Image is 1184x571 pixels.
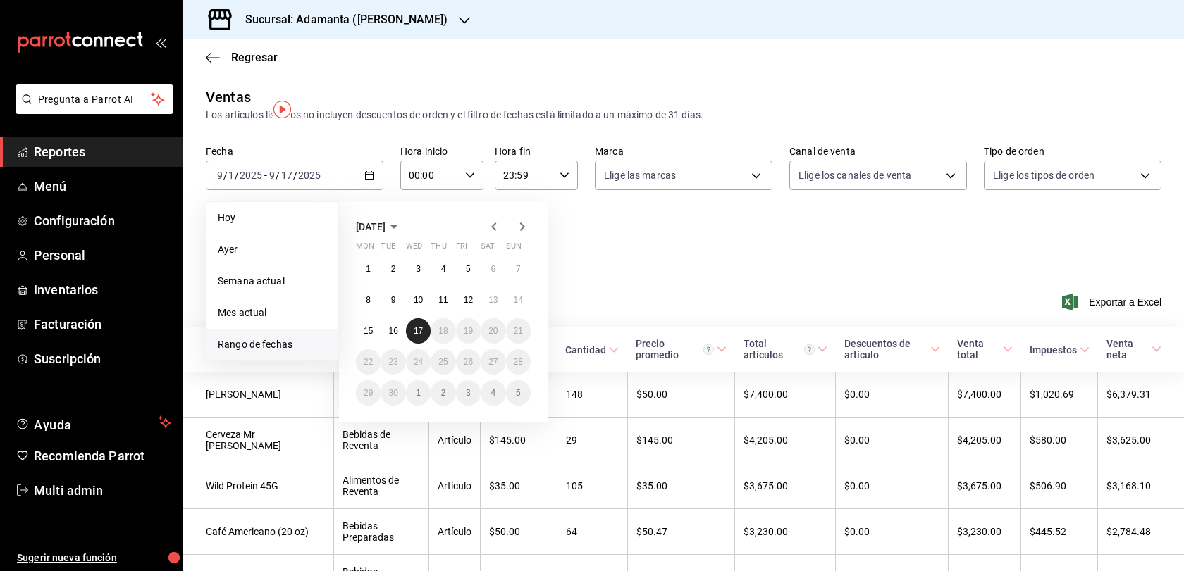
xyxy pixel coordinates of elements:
[406,318,431,344] button: September 17, 2025
[481,287,505,313] button: September 13, 2025
[34,177,171,196] span: Menú
[441,388,446,398] abbr: October 2, 2025
[636,338,727,360] span: Precio promedio
[416,264,421,274] abbr: September 3, 2025
[183,372,334,418] td: [PERSON_NAME]
[381,349,405,375] button: September 23, 2025
[1106,338,1161,360] span: Venta neta
[441,264,446,274] abbr: September 4, 2025
[480,463,557,509] td: $35.00
[836,463,949,509] td: $0.00
[364,326,373,336] abbr: September 15, 2025
[604,168,676,182] span: Elige las marcas
[466,264,471,274] abbr: September 5, 2025
[798,168,911,182] span: Elige los canales de venta
[34,315,171,334] span: Facturación
[366,264,371,274] abbr: September 1, 2025
[218,211,327,225] span: Hoy
[356,241,374,256] abbr: Monday
[1098,463,1184,509] td: $3,168.10
[957,338,1013,360] span: Venta total
[334,418,429,463] td: Bebidas de Reventa
[993,168,1094,182] span: Elige los tipos de orden
[480,509,557,555] td: $50.00
[735,463,836,509] td: $3,675.00
[391,295,396,305] abbr: September 9, 2025
[495,146,578,156] label: Hora fin
[481,241,495,256] abbr: Saturday
[514,326,523,336] abbr: September 21, 2025
[557,372,627,418] td: 148
[844,338,940,360] span: Descuentos de artículo
[516,388,521,398] abbr: October 5, 2025
[228,170,235,181] input: --
[269,170,276,181] input: --
[488,357,498,367] abbr: September 27, 2025
[34,246,171,265] span: Personal
[183,418,334,463] td: Cerveza Mr [PERSON_NAME]
[235,170,239,181] span: /
[17,551,171,565] span: Sugerir nueva función
[456,380,481,406] button: October 3, 2025
[456,318,481,344] button: September 19, 2025
[595,146,772,156] label: Marca
[34,211,171,230] span: Configuración
[949,372,1021,418] td: $7,400.00
[406,241,422,256] abbr: Wednesday
[416,388,421,398] abbr: October 1, 2025
[34,280,171,299] span: Inventarios
[506,380,531,406] button: October 5, 2025
[155,37,166,48] button: open_drawer_menu
[34,142,171,161] span: Reportes
[206,146,383,156] label: Fecha
[223,170,228,181] span: /
[356,218,402,235] button: [DATE]
[1098,418,1184,463] td: $3,625.00
[627,418,735,463] td: $145.00
[388,388,397,398] abbr: September 30, 2025
[514,357,523,367] abbr: September 28, 2025
[414,326,423,336] abbr: September 17, 2025
[481,380,505,406] button: October 4, 2025
[414,357,423,367] abbr: September 24, 2025
[364,357,373,367] abbr: September 22, 2025
[1065,294,1161,310] button: Exportar a Excel
[406,380,431,406] button: October 1, 2025
[481,256,505,282] button: September 6, 2025
[488,326,498,336] abbr: September 20, 2025
[356,380,381,406] button: September 29, 2025
[218,242,327,257] span: Ayer
[356,221,386,232] span: [DATE]
[218,274,327,289] span: Semana actual
[1021,509,1098,555] td: $445.52
[744,338,815,360] div: Total artículos
[381,318,405,344] button: September 16, 2025
[557,418,627,463] td: 29
[506,241,522,256] abbr: Sunday
[381,380,405,406] button: September 30, 2025
[16,84,173,114] button: Pregunta a Parrot AI
[735,372,836,418] td: $7,400.00
[481,349,505,375] button: September 27, 2025
[949,463,1021,509] td: $3,675.00
[218,306,327,320] span: Mes actual
[183,509,334,555] td: Café Americano (20 oz)
[488,295,498,305] abbr: September 13, 2025
[10,102,173,117] a: Pregunta a Parrot AI
[406,256,431,282] button: September 3, 2025
[400,146,483,156] label: Hora inicio
[431,318,455,344] button: September 18, 2025
[356,318,381,344] button: September 15, 2025
[239,170,263,181] input: ----
[206,51,278,64] button: Regresar
[431,380,455,406] button: October 2, 2025
[627,372,735,418] td: $50.00
[206,108,1161,123] div: Los artículos listados no incluyen descuentos de orden y el filtro de fechas está limitado a un m...
[428,418,480,463] td: Artículo
[364,388,373,398] abbr: September 29, 2025
[949,509,1021,555] td: $3,230.00
[464,295,473,305] abbr: September 12, 2025
[456,241,467,256] abbr: Friday
[276,170,280,181] span: /
[381,256,405,282] button: September 2, 2025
